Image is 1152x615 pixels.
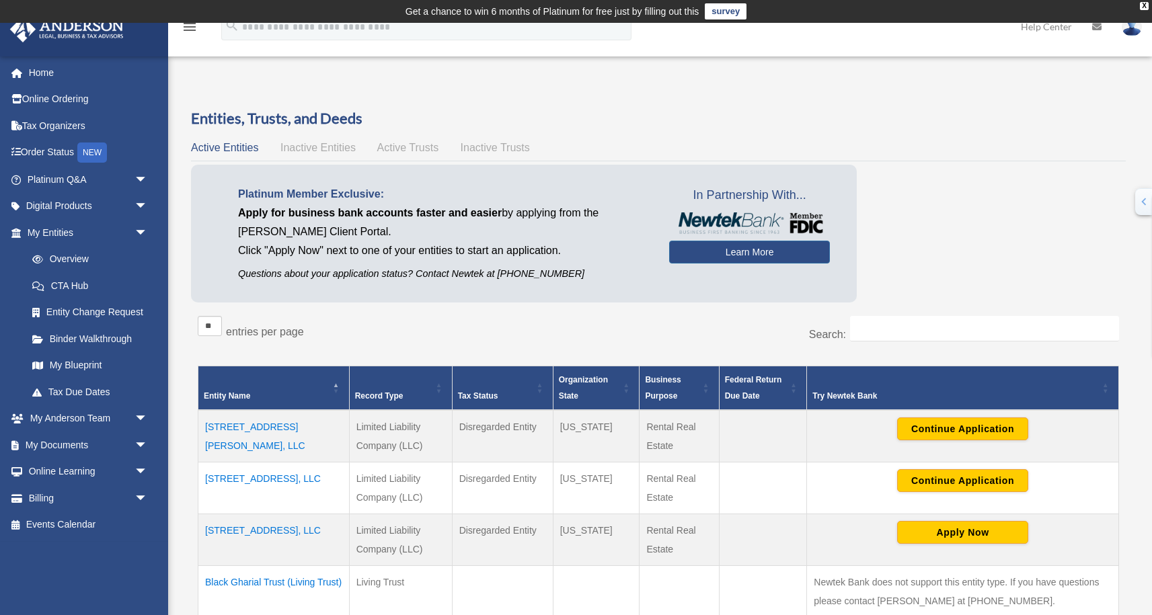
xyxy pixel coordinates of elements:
a: menu [182,24,198,35]
span: Apply for business bank accounts faster and easier [238,207,502,218]
span: arrow_drop_down [135,458,161,486]
th: Organization State: Activate to sort [553,366,640,410]
a: Overview [19,246,155,273]
span: arrow_drop_down [135,485,161,512]
span: arrow_drop_down [135,193,161,220]
th: Federal Return Due Date: Activate to sort [719,366,807,410]
a: Home [9,59,168,86]
label: Search: [809,329,846,340]
td: Rental Real Estate [640,462,719,514]
td: [US_STATE] [553,410,640,462]
div: Get a chance to win 6 months of Platinum for free just by filling out this [406,3,699,19]
span: Tax Status [458,391,498,401]
span: Business Purpose [645,375,681,401]
a: Platinum Q&Aarrow_drop_down [9,166,168,193]
a: My Blueprint [19,352,161,379]
td: [STREET_ADDRESS], LLC [198,514,350,565]
span: Inactive Entities [280,142,356,153]
td: [STREET_ADDRESS], LLC [198,462,350,514]
span: arrow_drop_down [135,405,161,433]
a: My Anderson Teamarrow_drop_down [9,405,168,432]
img: User Pic [1122,17,1142,36]
img: Anderson Advisors Platinum Portal [6,16,128,42]
a: Online Ordering [9,86,168,113]
i: menu [182,19,198,35]
a: Learn More [669,241,830,263]
button: Continue Application [897,469,1028,492]
span: arrow_drop_down [135,432,161,459]
a: Tax Organizers [9,112,168,139]
span: Active Trusts [377,142,439,153]
td: Disregarded Entity [452,514,553,565]
td: Limited Liability Company (LLC) [349,410,452,462]
th: Tax Status: Activate to sort [452,366,553,410]
span: arrow_drop_down [135,166,161,194]
th: Try Newtek Bank : Activate to sort [807,366,1119,410]
td: Disregarded Entity [452,410,553,462]
p: Click "Apply Now" next to one of your entities to start an application. [238,241,649,260]
span: Entity Name [204,391,250,401]
div: Try Newtek Bank [812,388,1098,404]
p: by applying from the [PERSON_NAME] Client Portal. [238,204,649,241]
a: Events Calendar [9,511,168,538]
a: Billingarrow_drop_down [9,485,168,511]
p: Questions about your application status? Contact Newtek at [PHONE_NUMBER] [238,265,649,282]
div: NEW [77,142,107,163]
a: CTA Hub [19,272,161,299]
td: [STREET_ADDRESS][PERSON_NAME], LLC [198,410,350,462]
a: My Entitiesarrow_drop_down [9,219,161,246]
td: Rental Real Estate [640,514,719,565]
span: Inactive Trusts [461,142,530,153]
span: arrow_drop_down [135,219,161,247]
th: Entity Name: Activate to invert sorting [198,366,350,410]
a: Online Learningarrow_drop_down [9,458,168,485]
td: [US_STATE] [553,514,640,565]
button: Continue Application [897,417,1028,440]
span: Record Type [355,391,404,401]
span: Organization State [559,375,608,401]
td: Limited Liability Company (LLC) [349,514,452,565]
h3: Entities, Trusts, and Deeds [191,108,1126,129]
i: search [225,18,239,33]
span: In Partnership With... [669,185,830,206]
button: Apply Now [897,521,1028,544]
a: Tax Due Dates [19,378,161,405]
p: Platinum Member Exclusive: [238,185,649,204]
a: Binder Walkthrough [19,325,161,352]
a: survey [705,3,746,19]
a: Digital Productsarrow_drop_down [9,193,168,220]
label: entries per page [226,326,304,337]
a: Order StatusNEW [9,139,168,167]
td: Limited Liability Company (LLC) [349,462,452,514]
td: [US_STATE] [553,462,640,514]
th: Record Type: Activate to sort [349,366,452,410]
img: NewtekBankLogoSM.png [676,212,823,234]
td: Disregarded Entity [452,462,553,514]
a: My Documentsarrow_drop_down [9,432,168,458]
div: close [1140,2,1149,10]
a: Entity Change Request [19,299,161,326]
td: Rental Real Estate [640,410,719,462]
span: Active Entities [191,142,258,153]
span: Federal Return Due Date [725,375,782,401]
th: Business Purpose: Activate to sort [640,366,719,410]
